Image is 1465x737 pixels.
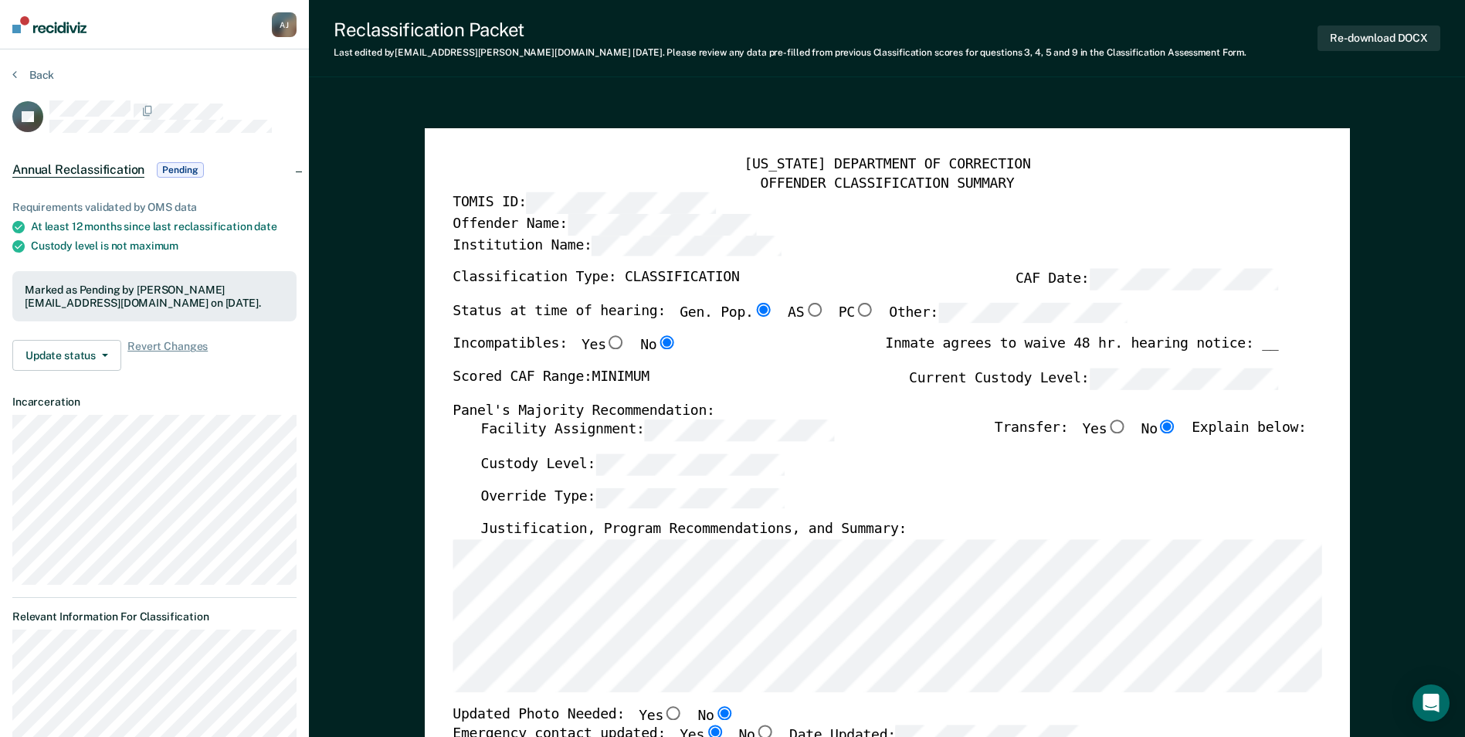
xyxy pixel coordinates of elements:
[526,193,715,214] input: TOMIS ID:
[12,68,54,82] button: Back
[889,303,1128,324] label: Other:
[1412,684,1450,722] div: Open Intercom Messenger
[838,303,874,324] label: PC
[644,420,833,441] input: Facility Assignment:
[12,340,121,371] button: Update status
[254,220,276,233] span: date
[334,47,1246,58] div: Last edited by [EMAIL_ADDRESS][PERSON_NAME][DOMAIN_NAME] . Please review any data pre-filled from...
[25,284,284,310] div: Marked as Pending by [PERSON_NAME][EMAIL_ADDRESS][DOMAIN_NAME] on [DATE].
[995,420,1307,454] div: Transfer: Explain below:
[714,706,734,720] input: No
[656,336,677,350] input: No
[453,336,677,368] div: Incompatibles:
[130,239,178,252] span: maximum
[453,269,739,290] label: Classification Type: CLASSIFICATION
[680,303,774,324] label: Gen. Pop.
[855,303,875,317] input: PC
[639,706,683,726] label: Yes
[453,193,715,214] label: TOMIS ID:
[480,420,833,441] label: Facility Assignment:
[788,303,824,324] label: AS
[605,336,626,350] input: Yes
[1317,25,1440,51] button: Re-download DOCX
[804,303,824,317] input: AS
[31,239,297,253] div: Custody level is not
[632,47,662,58] span: [DATE]
[480,454,785,475] label: Custody Level:
[938,303,1128,324] input: Other:
[157,162,203,178] span: Pending
[12,396,297,409] dt: Incarceration
[909,368,1278,389] label: Current Custody Level:
[31,220,297,233] div: At least 12 months since last reclassification
[595,487,785,508] input: Override Type:
[697,706,734,726] label: No
[592,235,781,256] input: Institution Name:
[1089,269,1278,290] input: CAF Date:
[12,162,144,178] span: Annual Reclassification
[12,16,86,33] img: Recidiviz
[272,12,297,37] button: AJ
[595,454,785,475] input: Custody Level:
[753,303,773,317] input: Gen. Pop.
[453,402,1278,420] div: Panel's Majority Recommendation:
[453,214,757,235] label: Offender Name:
[1089,368,1278,389] input: Current Custody Level:
[12,201,297,214] div: Requirements validated by OMS data
[885,336,1278,368] div: Inmate agrees to waive 48 hr. hearing notice: __
[1016,269,1278,290] label: CAF Date:
[453,156,1321,175] div: [US_STATE] DEPARTMENT OF CORRECTION
[127,340,208,371] span: Revert Changes
[1141,420,1177,441] label: No
[567,214,756,235] input: Offender Name:
[272,12,297,37] div: A J
[453,175,1321,193] div: OFFENDER CLASSIFICATION SUMMARY
[1082,420,1127,441] label: Yes
[334,19,1246,41] div: Reclassification Packet
[480,487,785,508] label: Override Type:
[453,706,734,726] div: Updated Photo Needed:
[453,235,781,256] label: Institution Name:
[12,610,297,623] dt: Relevant Information For Classification
[582,336,626,356] label: Yes
[1107,420,1127,434] input: Yes
[480,521,907,540] label: Justification, Program Recommendations, and Summary:
[640,336,677,356] label: No
[453,368,649,389] label: Scored CAF Range: MINIMUM
[453,303,1128,337] div: Status at time of hearing:
[663,706,683,720] input: Yes
[1158,420,1178,434] input: No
